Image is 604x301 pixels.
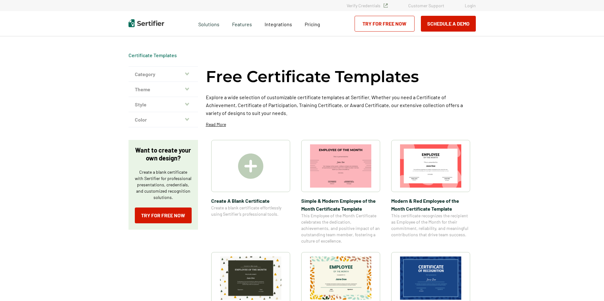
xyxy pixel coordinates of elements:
button: Theme [129,82,198,97]
a: Simple & Modern Employee of the Month Certificate TemplateSimple & Modern Employee of the Month C... [301,140,380,244]
span: Solutions [198,20,219,27]
button: Color [129,112,198,127]
span: This certificate recognizes the recipient as Employee of the Month for their commitment, reliabil... [391,213,470,238]
a: Integrations [265,20,292,27]
button: Category [129,67,198,82]
img: Simple & Colorful Employee of the Month Certificate Template [220,256,281,300]
span: Simple & Modern Employee of the Month Certificate Template [301,197,380,213]
img: Modern & Red Employee of the Month Certificate Template [400,144,461,188]
a: Certificate Templates [129,52,177,58]
a: Try for Free Now [355,16,415,32]
img: Verified [384,3,388,8]
button: Style [129,97,198,112]
span: Integrations [265,21,292,27]
a: Verify Credentials [347,3,388,8]
p: Create a blank certificate with Sertifier for professional presentations, credentials, and custom... [135,169,192,201]
h1: Free Certificate Templates [206,66,419,87]
a: Pricing [305,20,320,27]
div: Breadcrumb [129,52,177,58]
a: Try for Free Now [135,208,192,223]
a: Customer Support [408,3,444,8]
span: Create a blank certificate effortlessly using Sertifier’s professional tools. [211,205,290,217]
a: Login [465,3,476,8]
img: Simple and Patterned Employee of the Month Certificate Template [310,256,371,300]
p: Explore a wide selection of customizable certificate templates at Sertifier. Whether you need a C... [206,93,476,117]
img: Modern Dark Blue Employee of the Month Certificate Template [400,256,461,300]
img: Simple & Modern Employee of the Month Certificate Template [310,144,371,188]
a: Modern & Red Employee of the Month Certificate TemplateModern & Red Employee of the Month Certifi... [391,140,470,244]
p: Read More [206,121,226,128]
span: Pricing [305,21,320,27]
p: Want to create your own design? [135,146,192,162]
img: Sertifier | Digital Credentialing Platform [129,19,164,27]
span: Modern & Red Employee of the Month Certificate Template [391,197,470,213]
img: Create A Blank Certificate [238,154,263,179]
span: This Employee of the Month Certificate celebrates the dedication, achievements, and positive impa... [301,213,380,244]
span: Features [232,20,252,27]
span: Create A Blank Certificate [211,197,290,205]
